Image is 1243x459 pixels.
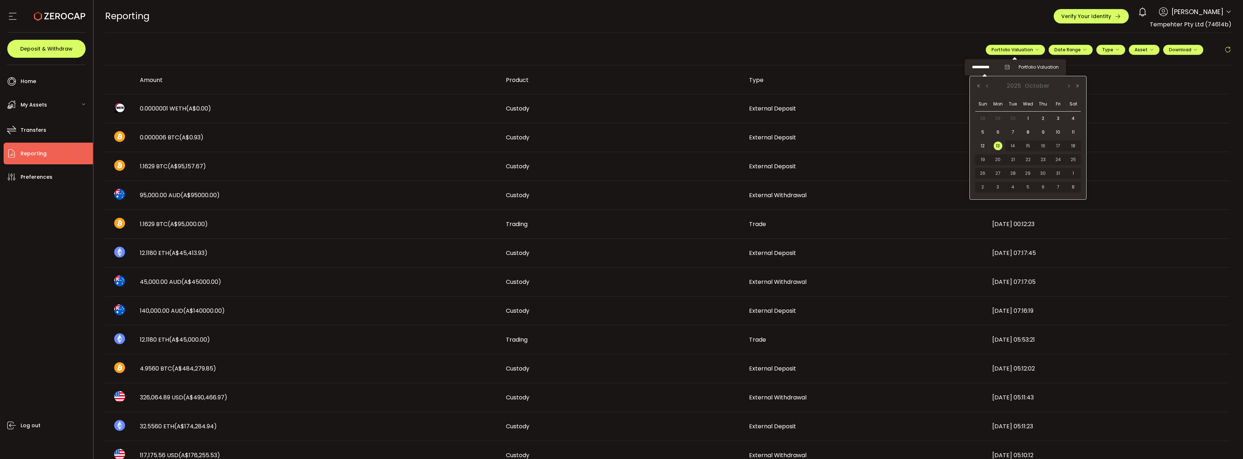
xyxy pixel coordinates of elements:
span: 26 [979,169,987,178]
span: Deposit & Withdraw [20,46,73,51]
span: 15 [1024,142,1032,150]
th: Tue [1005,97,1020,112]
span: Custody [506,104,529,113]
span: (A$95,157.67) [168,162,206,170]
span: External Withdrawal [749,393,807,402]
span: 13 [994,142,1002,150]
span: (A$0.93) [179,133,203,142]
div: [DATE] 07:17:05 [986,278,1230,286]
img: btc_portfolio.svg [114,160,125,171]
span: Custody [506,249,529,257]
span: 32.5560 ETH [140,422,217,430]
span: 45,000.00 AUD [140,278,221,286]
span: (A$490,466.97) [183,393,227,402]
div: [DATE] 05:11:23 [986,422,1230,430]
span: 2025 [1005,82,1023,90]
span: October [1023,82,1051,90]
span: Verify Your Identity [1061,14,1111,19]
img: btc_portfolio.svg [114,131,125,142]
span: (A$484,279.85) [172,364,216,373]
span: 31 [1054,169,1062,178]
img: eth_portfolio.svg [114,333,125,344]
span: Portfolio Valuation [992,47,1039,53]
span: External Deposit [749,104,796,113]
span: 5 [1024,183,1032,191]
img: usd_portfolio.svg [114,391,125,402]
span: 12 [979,142,987,150]
span: 1.1629 BTC [140,162,206,170]
span: 20 [994,155,1002,164]
span: Reporting [21,148,47,159]
span: 1 [1024,114,1032,123]
span: Trading [506,220,528,228]
img: eth_portfolio.svg [114,420,125,431]
span: 29 [994,114,1002,123]
iframe: Chat Widget [1207,424,1243,459]
span: 12.1180 ETH [140,249,207,257]
span: Portfolio Valuation [1019,64,1059,70]
button: Previous Year [974,83,983,88]
span: (A$0.00) [186,104,211,113]
span: External Deposit [749,162,796,170]
div: [DATE] 03:52:35 [986,162,1230,170]
span: 27 [994,169,1002,178]
th: Thu [1036,97,1051,112]
span: Custody [506,278,529,286]
span: 3 [1054,114,1062,123]
span: 14 [1008,142,1017,150]
img: weth_portfolio.png [114,102,125,113]
span: Date Range [1054,47,1087,53]
th: Wed [1020,97,1036,112]
span: Trade [749,220,766,228]
span: Custody [506,191,529,199]
img: btc_portfolio.svg [114,218,125,229]
span: 6 [1039,183,1048,191]
span: External Deposit [749,249,796,257]
button: Next Month [1064,83,1073,88]
span: 9 [1039,128,1048,137]
span: 8 [1069,183,1078,191]
span: 0.000006 BTC [140,133,203,142]
button: Deposit & Withdraw [7,40,86,58]
div: [DATE] 07:17:45 [986,249,1230,257]
span: Custody [506,307,529,315]
span: 95,000.00 AUD [140,191,220,199]
span: Custody [506,162,529,170]
span: 2 [1039,114,1048,123]
span: (A$45,413.93) [169,249,207,257]
div: [DATE] 05:12:02 [986,364,1230,373]
span: 28 [1008,169,1017,178]
span: 17 [1054,142,1062,150]
span: 28 [979,114,987,123]
span: External Withdrawal [749,191,807,199]
span: 11 [1069,128,1078,137]
span: 4 [1069,114,1078,123]
button: Download [1163,45,1203,55]
button: Type [1096,45,1125,55]
span: External Deposit [749,364,796,373]
img: aud_portfolio.svg [114,304,125,315]
span: 7 [1008,128,1017,137]
span: 326,064.89 USD [140,393,227,402]
div: [DATE] 03:52:03 [986,191,1230,199]
div: Amount [134,76,500,84]
span: 18 [1069,142,1078,150]
div: [DATE] 20:05:05 [986,104,1230,113]
div: Created At [986,74,1230,86]
span: 4 [1008,183,1017,191]
span: 30 [1008,114,1017,123]
span: External Withdrawal [749,278,807,286]
span: Asset [1135,47,1148,53]
span: Custody [506,393,529,402]
span: 4.9560 BTC [140,364,216,373]
span: Preferences [21,172,52,182]
div: Type [743,76,986,84]
span: Type [1102,47,1119,53]
span: (A$95000.00) [181,191,220,199]
span: Trading [506,335,528,344]
span: 21 [1008,155,1017,164]
img: btc_portfolio.svg [114,362,125,373]
span: 22 [1024,155,1032,164]
span: 1 [1069,169,1078,178]
span: 25 [1069,155,1078,164]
